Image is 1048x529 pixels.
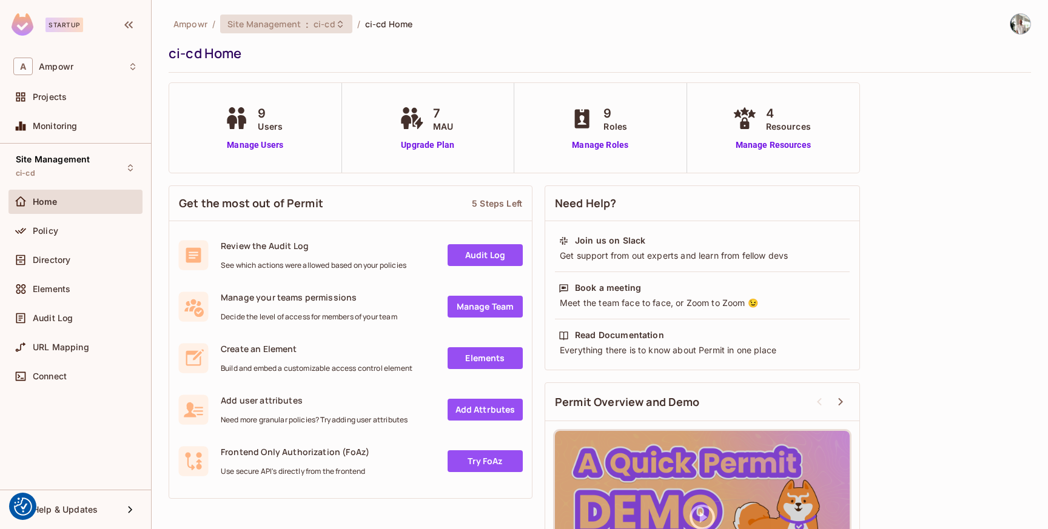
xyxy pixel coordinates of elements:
[567,139,633,151] a: Manage Roles
[212,18,215,30] li: /
[575,329,664,341] div: Read Documentation
[603,104,627,122] span: 9
[603,120,627,133] span: Roles
[448,450,523,472] a: Try FoAz
[221,394,408,406] span: Add user attributes
[448,244,523,266] a: Audit Log
[575,282,641,294] div: Book a meeting
[448,399,523,421] a: Add Attrbutes
[221,364,412,373] span: Build and embed a customizable access control element
[16,168,35,178] span: ci-cd
[221,467,369,476] span: Use secure API's directly from the frontend
[258,104,283,122] span: 9
[13,58,33,75] span: A
[433,120,453,133] span: MAU
[33,371,67,381] span: Connect
[221,261,406,270] span: See which actions were allowed based on your policies
[472,198,522,209] div: 5 Steps Left
[221,343,412,354] span: Create an Element
[33,226,58,236] span: Policy
[12,13,33,36] img: SReyMgAAAABJRU5ErkJggg==
[221,446,369,457] span: Frontend Only Authorization (FoAz)
[221,240,406,251] span: Review the Audit Log
[221,415,408,425] span: Need more granular policies? Try adding user attributes
[1010,14,1030,34] img: Ali Samei
[33,255,70,265] span: Directory
[365,18,412,30] span: ci-cd Home
[555,394,700,410] span: Permit Overview and Demo
[221,139,289,151] a: Manage Users
[179,196,323,211] span: Get the most out of Permit
[448,296,523,318] a: Manage Team
[221,312,397,322] span: Decide the level of access for members of your team
[766,104,811,122] span: 4
[227,18,301,30] span: Site Management
[221,291,397,303] span: Manage your teams permissions
[33,92,67,102] span: Projects
[45,18,83,32] div: Startup
[357,18,360,30] li: /
[33,342,89,352] span: URL Mapping
[766,120,811,133] span: Resources
[305,19,309,29] span: :
[258,120,283,133] span: Users
[559,344,846,356] div: Everything there is to know about Permit in one place
[33,121,78,131] span: Monitoring
[16,155,90,164] span: Site Management
[33,313,73,323] span: Audit Log
[33,284,70,294] span: Elements
[575,235,645,247] div: Join us on Slack
[397,139,459,151] a: Upgrade Plan
[314,18,335,30] span: ci-cd
[555,196,617,211] span: Need Help?
[433,104,453,122] span: 7
[559,250,846,262] div: Get support from out experts and learn from fellow devs
[173,18,207,30] span: the active workspace
[559,297,846,309] div: Meet the team face to face, or Zoom to Zoom 😉
[14,497,32,516] img: Revisit consent button
[730,139,817,151] a: Manage Resources
[33,505,98,514] span: Help & Updates
[448,347,523,369] a: Elements
[169,44,1025,62] div: ci-cd Home
[39,62,73,72] span: Workspace: Ampowr
[33,197,58,207] span: Home
[14,497,32,516] button: Consent Preferences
